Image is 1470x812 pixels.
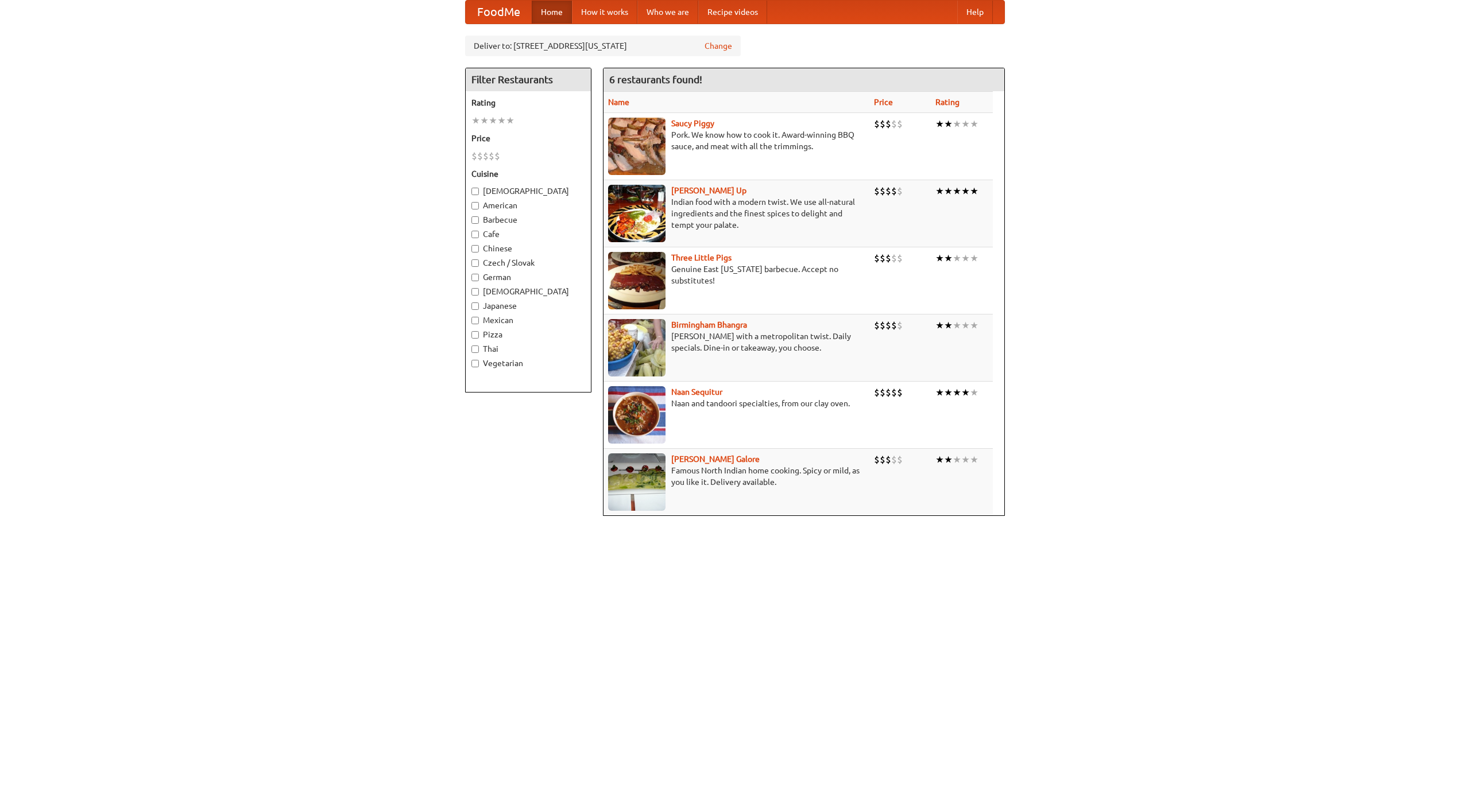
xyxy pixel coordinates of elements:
[885,386,891,399] li: $
[608,118,666,175] img: saucy.jpg
[608,98,629,107] a: Name
[671,387,722,397] b: Naan Sequitur
[891,453,897,466] li: $
[489,114,497,127] li: ★
[957,1,993,24] a: Help
[944,453,953,466] li: ★
[608,185,666,242] img: curryup.jpg
[961,185,970,197] li: ★
[935,319,944,332] li: ★
[471,216,479,224] input: Barbecue
[471,274,479,281] input: German
[466,68,591,91] h4: Filter Restaurants
[880,118,885,130] li: $
[944,252,953,265] li: ★
[494,150,500,162] li: $
[471,185,585,197] label: [DEMOGRAPHIC_DATA]
[471,331,479,339] input: Pizza
[471,257,585,269] label: Czech / Slovak
[891,319,897,332] li: $
[471,228,585,240] label: Cafe
[885,118,891,130] li: $
[471,317,479,324] input: Mexican
[532,1,572,24] a: Home
[961,319,970,332] li: ★
[935,98,960,107] a: Rating
[880,386,885,399] li: $
[471,329,585,340] label: Pizza
[471,243,585,254] label: Chinese
[970,118,978,130] li: ★
[885,252,891,265] li: $
[885,185,891,197] li: $
[471,200,585,211] label: American
[897,386,903,399] li: $
[880,252,885,265] li: $
[874,98,893,107] a: Price
[671,186,746,195] a: [PERSON_NAME] Up
[671,454,760,464] a: [PERSON_NAME] Galore
[471,271,585,283] label: German
[471,133,585,144] h5: Price
[891,386,897,399] li: $
[608,331,865,353] p: [PERSON_NAME] with a metropolitan twist. Daily specials. Dine-in or takeaway, you choose.
[477,150,483,162] li: $
[471,214,585,226] label: Barbecue
[608,398,865,409] p: Naan and tandoori specialties, from our clay oven.
[961,386,970,399] li: ★
[935,118,944,130] li: ★
[944,386,953,399] li: ★
[874,118,880,130] li: $
[953,319,961,332] li: ★
[705,40,732,52] a: Change
[608,453,666,511] img: currygalore.jpg
[471,360,479,367] input: Vegetarian
[671,119,714,128] a: Saucy Piggy
[897,185,903,197] li: $
[471,343,585,355] label: Thai
[608,196,865,231] p: Indian food with a modern twist. We use all-natural ingredients and the finest spices to delight ...
[471,358,585,369] label: Vegetarian
[480,114,489,127] li: ★
[953,453,961,466] li: ★
[935,386,944,399] li: ★
[471,345,479,353] input: Thai
[944,319,953,332] li: ★
[471,97,585,108] h5: Rating
[874,252,880,265] li: $
[489,150,494,162] li: $
[465,36,741,56] div: Deliver to: [STREET_ADDRESS][US_STATE]
[671,253,732,262] b: Three Little Pigs
[698,1,767,24] a: Recipe videos
[471,114,480,127] li: ★
[891,185,897,197] li: $
[885,319,891,332] li: $
[961,252,970,265] li: ★
[961,453,970,466] li: ★
[880,185,885,197] li: $
[885,453,891,466] li: $
[671,320,747,329] a: Birmingham Bhangra
[874,319,880,332] li: $
[608,386,666,444] img: naansequitur.jpg
[944,185,953,197] li: ★
[637,1,698,24] a: Who we are
[961,118,970,130] li: ★
[483,150,489,162] li: $
[572,1,637,24] a: How it works
[953,185,961,197] li: ★
[471,231,479,238] input: Cafe
[471,286,585,297] label: [DEMOGRAPHIC_DATA]
[471,300,585,312] label: Japanese
[953,252,961,265] li: ★
[970,185,978,197] li: ★
[897,252,903,265] li: $
[953,386,961,399] li: ★
[970,252,978,265] li: ★
[970,386,978,399] li: ★
[471,168,585,180] h5: Cuisine
[608,252,666,309] img: littlepigs.jpg
[935,453,944,466] li: ★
